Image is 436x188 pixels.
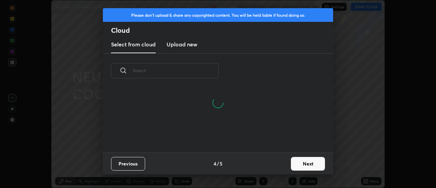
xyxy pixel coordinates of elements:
h2: Cloud [111,26,333,35]
h4: 4 [214,160,216,167]
h3: Upload new [167,40,197,48]
button: Next [291,157,325,171]
h4: 5 [220,160,222,167]
div: grid [103,119,325,153]
div: Please don't upload & share any copyrighted content. You will be held liable if found doing so. [103,8,333,22]
h3: Select from cloud [111,40,156,48]
button: Previous [111,157,145,171]
input: Search [133,56,219,85]
h4: / [217,160,219,167]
